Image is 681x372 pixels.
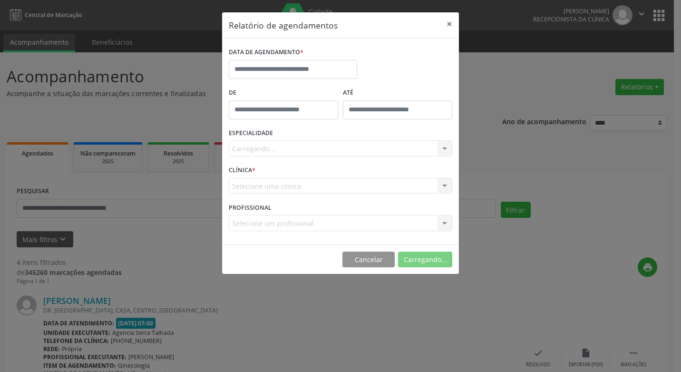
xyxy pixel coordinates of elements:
[229,126,273,141] label: ESPECIALIDADE
[229,200,272,215] label: PROFISSIONAL
[229,45,303,60] label: DATA DE AGENDAMENTO
[440,12,459,36] button: Close
[398,252,452,268] button: Carregando...
[343,86,452,100] label: ATÉ
[342,252,395,268] button: Cancelar
[229,163,255,178] label: CLÍNICA
[229,86,338,100] label: De
[229,19,338,31] h5: Relatório de agendamentos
